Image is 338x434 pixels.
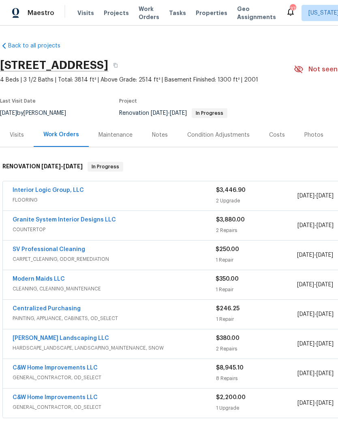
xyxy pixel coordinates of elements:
[13,395,98,400] a: C&W Home Improvements LLC
[98,131,133,139] div: Maintenance
[290,5,295,13] div: 37
[297,251,333,259] span: -
[216,315,297,323] div: 1 Repair
[28,9,54,17] span: Maestro
[151,110,168,116] span: [DATE]
[304,131,323,139] div: Photos
[108,58,123,73] button: Copy Address
[216,404,297,412] div: 1 Upgrade
[216,306,240,312] span: $246.25
[297,340,334,348] span: -
[13,344,216,352] span: HARDSCAPE_LANDSCAPE, LANDSCAPING_MAINTENANCE, SNOW
[317,400,334,406] span: [DATE]
[13,196,216,204] span: FLOORING
[187,131,250,139] div: Condition Adjustments
[216,226,297,234] div: 2 Repairs
[170,110,187,116] span: [DATE]
[216,187,246,193] span: $3,446.90
[216,217,245,223] span: $3,880.00
[13,306,81,312] a: Centralized Purchasing
[13,335,109,341] a: [PERSON_NAME] Landscaping LLC
[297,371,314,376] span: [DATE]
[13,187,84,193] a: Interior Logic Group, LLC
[317,223,334,228] span: [DATE]
[269,131,285,139] div: Costs
[13,314,216,322] span: PAINTING, APPLIANCE, CABINETS, OD_SELECT
[77,9,94,17] span: Visits
[216,374,297,382] div: 8 Repairs
[119,110,227,116] span: Renovation
[297,281,333,289] span: -
[216,395,246,400] span: $2,200.00
[41,163,61,169] span: [DATE]
[317,371,334,376] span: [DATE]
[13,247,85,252] a: SV Professional Cleaning
[13,365,98,371] a: C&W Home Improvements LLC
[216,365,244,371] span: $8,945.10
[297,400,314,406] span: [DATE]
[13,217,116,223] a: Granite System Interior Designs LLC
[13,374,216,382] span: GENERAL_CONTRACTOR, OD_SELECT
[152,131,168,139] div: Notes
[13,403,216,411] span: GENERAL_CONTRACTOR, OD_SELECT
[297,399,334,407] span: -
[216,345,297,353] div: 2 Repairs
[297,223,314,228] span: [DATE]
[2,162,83,172] h6: RENOVATION
[297,252,314,258] span: [DATE]
[216,286,297,294] div: 1 Repair
[169,10,186,16] span: Tasks
[119,99,137,103] span: Project
[63,163,83,169] span: [DATE]
[216,335,240,341] span: $380.00
[13,276,65,282] a: Modern Maids LLC
[13,285,216,293] span: CLEANING, CLEANING_MAINTENANCE
[317,312,334,317] span: [DATE]
[297,221,334,230] span: -
[41,163,83,169] span: -
[43,131,79,139] div: Work Orders
[297,370,334,378] span: -
[216,276,239,282] span: $350.00
[10,131,24,139] div: Visits
[139,5,159,21] span: Work Orders
[104,9,129,17] span: Projects
[216,197,297,205] div: 2 Upgrade
[297,310,334,318] span: -
[297,341,314,347] span: [DATE]
[237,5,276,21] span: Geo Assignments
[88,163,122,171] span: In Progress
[316,282,333,288] span: [DATE]
[151,110,187,116] span: -
[13,226,216,234] span: COUNTERTOP
[317,193,334,199] span: [DATE]
[297,192,334,200] span: -
[216,247,239,252] span: $250.00
[297,193,314,199] span: [DATE]
[316,252,333,258] span: [DATE]
[317,341,334,347] span: [DATE]
[297,312,314,317] span: [DATE]
[216,256,297,264] div: 1 Repair
[193,111,227,116] span: In Progress
[196,9,227,17] span: Properties
[297,282,314,288] span: [DATE]
[13,255,216,263] span: CARPET_CLEANING, ODOR_REMEDIATION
